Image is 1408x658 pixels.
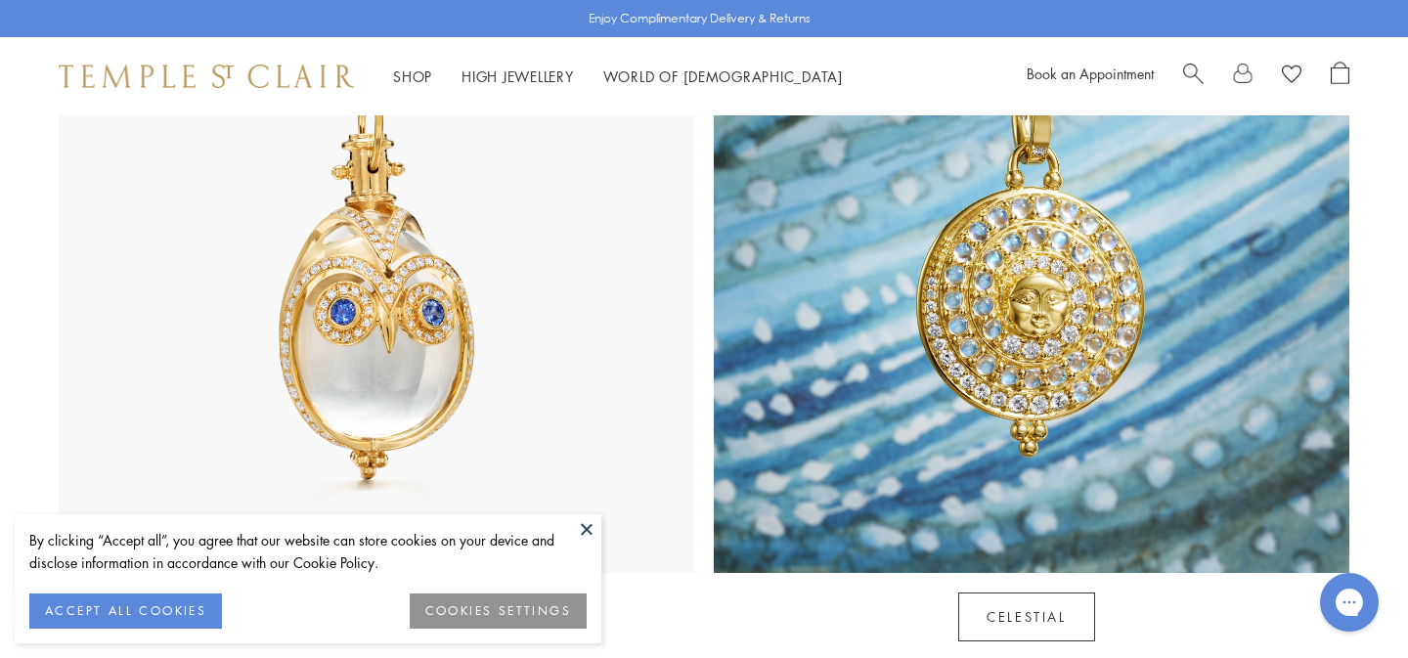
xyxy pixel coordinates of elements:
a: Open Shopping Bag [1331,62,1349,91]
nav: Main navigation [393,65,843,89]
a: Book an Appointment [1027,64,1154,83]
a: ShopShop [393,66,432,86]
iframe: Gorgias live chat messenger [1310,566,1388,638]
a: High JewelleryHigh Jewellery [462,66,574,86]
a: View Wishlist [1282,62,1301,91]
img: Temple St. Clair [59,65,354,88]
p: Enjoy Complimentary Delivery & Returns [589,9,811,28]
button: COOKIES SETTINGS [410,593,587,629]
a: Celestial [958,592,1094,641]
a: Search [1183,62,1204,91]
a: World of [DEMOGRAPHIC_DATA]World of [DEMOGRAPHIC_DATA] [603,66,843,86]
button: ACCEPT ALL COOKIES [29,593,222,629]
div: By clicking “Accept all”, you agree that our website can store cookies on your device and disclos... [29,529,587,574]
